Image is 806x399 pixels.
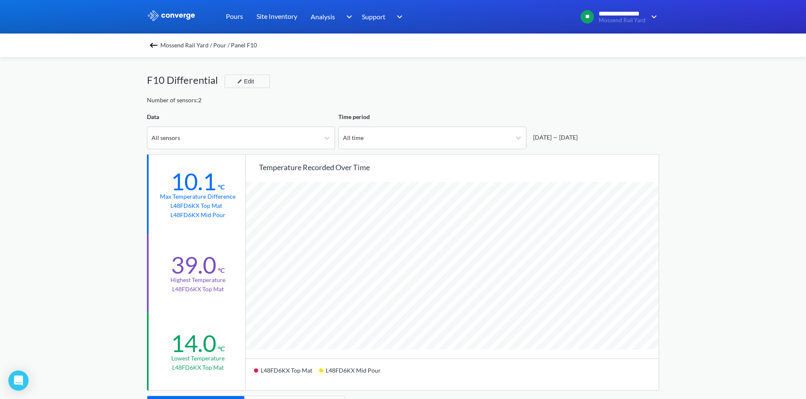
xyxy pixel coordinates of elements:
[171,251,216,279] div: 39.0
[599,17,646,23] span: Mossend Rail Yard
[147,96,201,105] div: Number of sensors: 2
[171,329,216,358] div: 14.0
[149,40,159,50] img: backspace.svg
[259,161,659,173] div: Temperature recorded over time
[170,201,225,210] p: L48FD6KX Top Mat
[160,192,236,201] div: Max temperature difference
[147,112,335,122] div: Data
[311,11,335,22] span: Analysis
[170,210,225,220] p: L48FD6KX Mid Pour
[152,133,180,142] div: All sensors
[172,285,224,294] p: L48FD6KX Top Mat
[8,370,29,391] div: Open Intercom Messenger
[341,12,354,22] img: downArrow.svg
[160,39,257,51] span: Mossend Rail Yard / Pour / Panel F10
[147,72,225,88] div: F10 Differential
[171,167,216,196] div: 10.1
[225,75,270,88] button: Edit
[530,133,578,142] div: [DATE] — [DATE]
[171,354,225,363] div: Lowest temperature
[172,363,224,372] p: L48FD6KX Top Mat
[646,12,659,22] img: downArrow.svg
[338,112,526,122] div: Time period
[319,364,387,383] div: L48FD6KX Mid Pour
[237,79,242,84] img: edit-icon.svg
[362,11,385,22] span: Support
[343,133,364,142] div: All time
[391,12,405,22] img: downArrow.svg
[147,10,196,21] img: logo_ewhite.svg
[234,76,256,86] div: Edit
[254,364,319,383] div: L48FD6KX Top Mat
[170,275,225,285] div: Highest temperature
